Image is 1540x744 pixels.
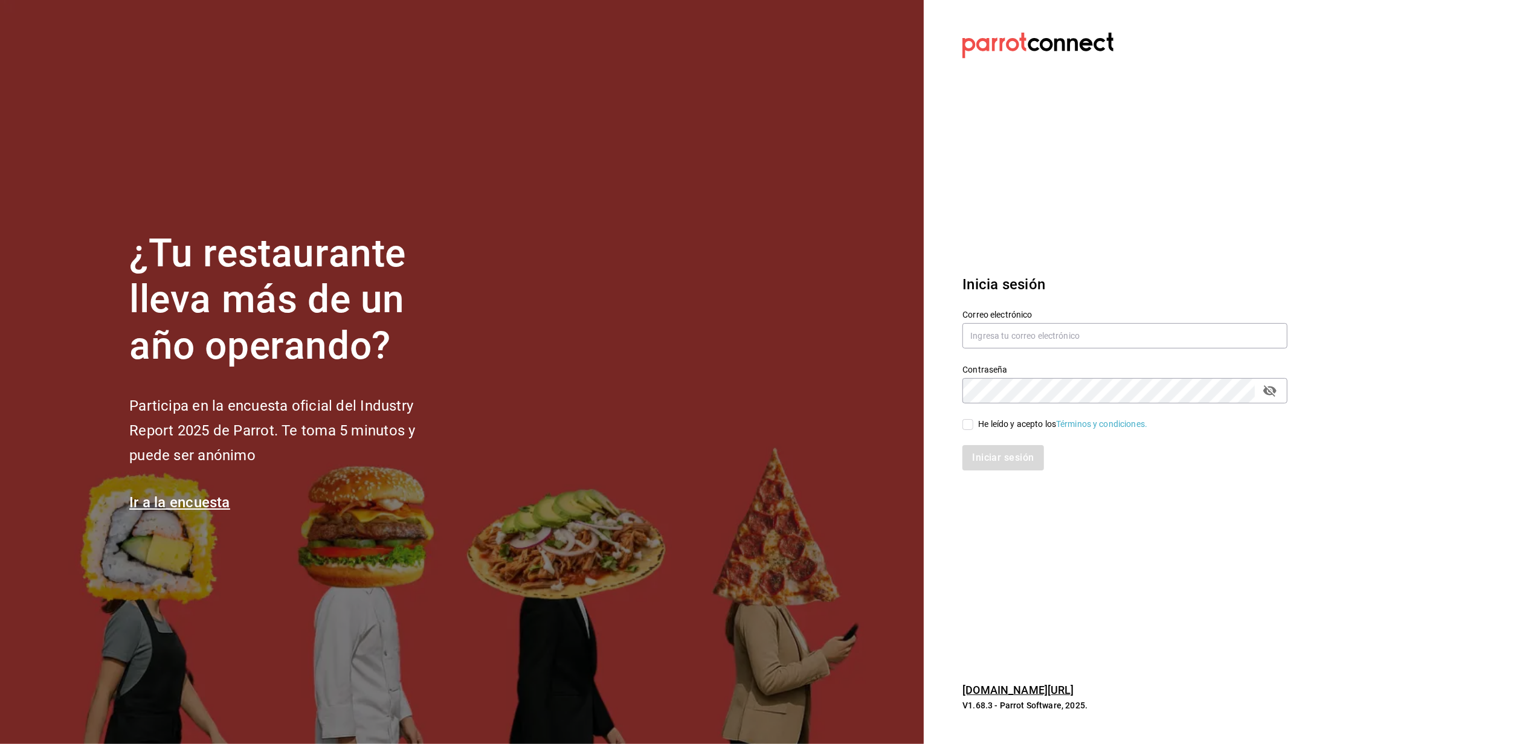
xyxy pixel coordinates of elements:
h1: ¿Tu restaurante lleva más de un año operando? [129,231,456,370]
input: Ingresa tu correo electrónico [962,323,1287,348]
p: V1.68.3 - Parrot Software, 2025. [962,699,1287,711]
h3: Inicia sesión [962,274,1287,295]
button: passwordField [1260,380,1280,401]
h2: Participa en la encuesta oficial del Industry Report 2025 de Parrot. Te toma 5 minutos y puede se... [129,394,456,467]
a: Ir a la encuesta [129,494,230,511]
a: [DOMAIN_NAME][URL] [962,684,1074,696]
a: Términos y condiciones. [1056,419,1147,429]
div: He leído y acepto los [978,418,1147,431]
label: Contraseña [962,365,1287,374]
label: Correo electrónico [962,310,1287,319]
